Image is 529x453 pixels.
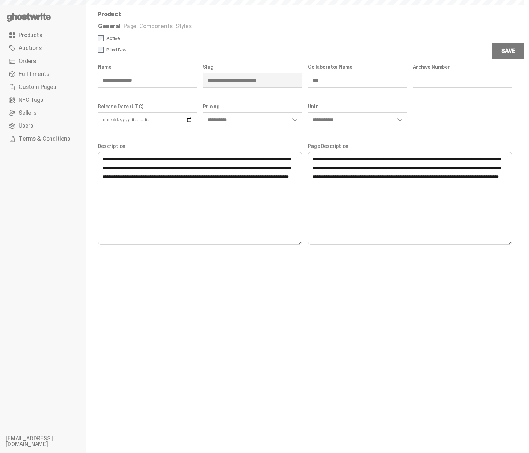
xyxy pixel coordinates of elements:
span: Fulfillments [19,71,49,77]
label: Collaborator Name [308,64,407,70]
label: Page Description [308,143,512,149]
input: Active [98,35,104,41]
a: Sellers [6,107,81,119]
a: Products [6,29,81,42]
a: General [98,22,121,30]
button: Save [492,43,524,59]
div: Save [501,48,515,54]
span: Orders [19,58,36,64]
a: Auctions [6,42,81,55]
a: Styles [175,22,192,30]
span: NFC Tags [19,97,43,103]
label: Blind Box [98,47,305,53]
a: Components [139,22,172,30]
a: Product [98,10,121,18]
a: Terms & Conditions [6,132,81,145]
a: Fulfillments [6,68,81,81]
label: Pricing [203,104,302,109]
label: Archive Number [413,64,512,70]
a: NFC Tags [6,94,81,107]
label: Slug [203,64,302,70]
span: Users [19,123,33,129]
span: Terms & Conditions [19,136,70,142]
a: Custom Pages [6,81,81,94]
label: Release Date (UTC) [98,104,197,109]
label: Unit [308,104,407,109]
a: Orders [6,55,81,68]
label: Description [98,143,302,149]
span: Sellers [19,110,36,116]
label: Active [98,35,305,41]
a: Page [124,22,136,30]
li: [EMAIL_ADDRESS][DOMAIN_NAME] [6,436,92,447]
a: Users [6,119,81,132]
span: Products [19,32,42,38]
input: Blind Box [98,47,104,53]
label: Name [98,64,197,70]
span: Custom Pages [19,84,56,90]
span: Auctions [19,45,42,51]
